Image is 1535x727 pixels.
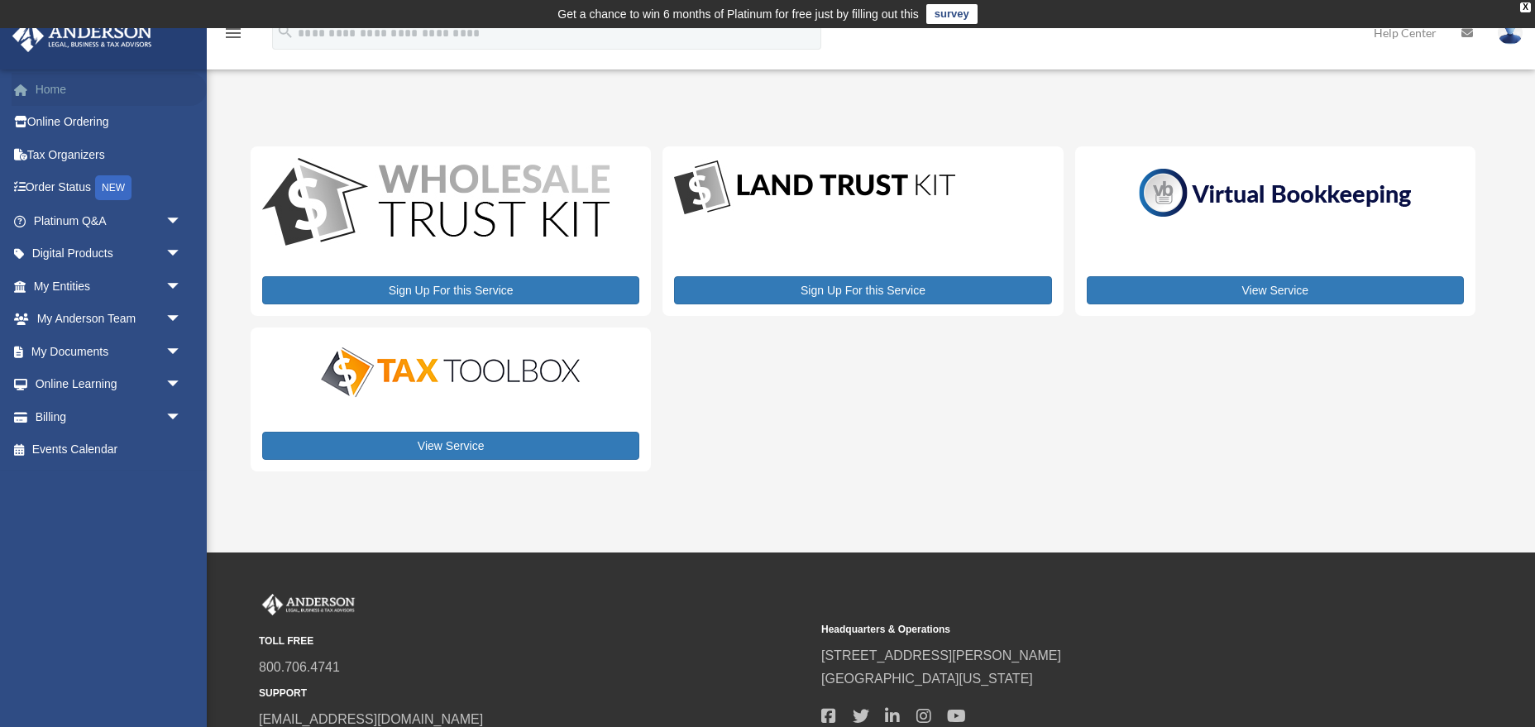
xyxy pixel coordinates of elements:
[223,23,243,43] i: menu
[95,175,132,200] div: NEW
[165,335,198,369] span: arrow_drop_down
[12,171,207,205] a: Order StatusNEW
[259,685,810,702] small: SUPPORT
[674,158,955,218] img: LandTrust_lgo-1.jpg
[165,400,198,434] span: arrow_drop_down
[262,432,639,460] a: View Service
[12,368,207,401] a: Online Learningarrow_drop_down
[557,4,919,24] div: Get a chance to win 6 months of Platinum for free just by filling out this
[12,138,207,171] a: Tax Organizers
[223,29,243,43] a: menu
[259,712,483,726] a: [EMAIL_ADDRESS][DOMAIN_NAME]
[821,648,1061,662] a: [STREET_ADDRESS][PERSON_NAME]
[12,106,207,139] a: Online Ordering
[926,4,978,24] a: survey
[259,594,358,615] img: Anderson Advisors Platinum Portal
[1520,2,1531,12] div: close
[821,621,1372,639] small: Headquarters & Operations
[165,303,198,337] span: arrow_drop_down
[12,433,207,466] a: Events Calendar
[12,204,207,237] a: Platinum Q&Aarrow_drop_down
[276,22,294,41] i: search
[165,368,198,402] span: arrow_drop_down
[262,158,610,250] img: WS-Trust-Kit-lgo-1.jpg
[165,237,198,271] span: arrow_drop_down
[12,73,207,106] a: Home
[165,270,198,304] span: arrow_drop_down
[12,400,207,433] a: Billingarrow_drop_down
[259,660,340,674] a: 800.706.4741
[1087,276,1464,304] a: View Service
[262,276,639,304] a: Sign Up For this Service
[674,276,1051,304] a: Sign Up For this Service
[12,335,207,368] a: My Documentsarrow_drop_down
[1498,21,1523,45] img: User Pic
[259,633,810,650] small: TOLL FREE
[165,204,198,238] span: arrow_drop_down
[12,237,198,270] a: Digital Productsarrow_drop_down
[7,20,157,52] img: Anderson Advisors Platinum Portal
[12,303,207,336] a: My Anderson Teamarrow_drop_down
[12,270,207,303] a: My Entitiesarrow_drop_down
[821,672,1033,686] a: [GEOGRAPHIC_DATA][US_STATE]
